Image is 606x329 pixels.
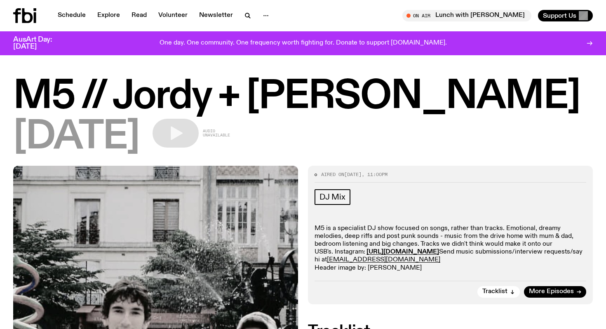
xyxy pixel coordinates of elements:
span: More Episodes [529,289,574,295]
span: Audio unavailable [203,129,230,137]
button: On AirLunch with [PERSON_NAME] [402,10,531,21]
button: Tracklist [477,286,520,298]
a: Read [127,10,152,21]
span: Tracklist [482,289,507,295]
a: [URL][DOMAIN_NAME] [366,249,439,255]
a: Explore [92,10,125,21]
a: Newsletter [194,10,238,21]
span: Support Us [543,12,576,19]
h1: M5 // Jordy + [PERSON_NAME] [13,78,593,115]
span: Aired on [321,171,344,178]
a: [EMAIL_ADDRESS][DOMAIN_NAME] [327,256,440,263]
a: Schedule [53,10,91,21]
span: DJ Mix [319,193,345,202]
h3: AusArt Day: [DATE] [13,36,66,50]
button: Support Us [538,10,593,21]
a: More Episodes [524,286,586,298]
span: [DATE] [344,171,362,178]
p: M5 is a specialist DJ show focused on songs, rather than tracks. Emotional, dreamy melodies, deep... [315,225,586,272]
p: One day. One community. One frequency worth fighting for. Donate to support [DOMAIN_NAME]. [160,40,447,47]
a: Volunteer [153,10,193,21]
a: DJ Mix [315,189,350,205]
span: [DATE] [13,119,139,156]
span: , 11:00pm [362,171,388,178]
